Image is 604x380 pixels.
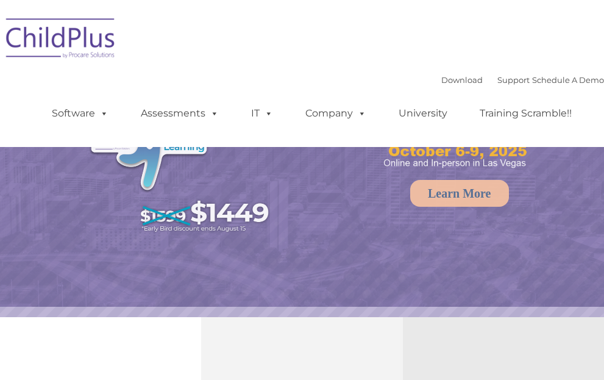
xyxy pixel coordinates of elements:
a: Learn More [410,180,509,207]
a: Software [40,101,121,126]
a: Training Scramble!! [467,101,584,126]
a: Download [441,75,483,85]
a: Schedule A Demo [532,75,604,85]
a: Company [293,101,378,126]
a: University [386,101,460,126]
a: IT [239,101,285,126]
font: | [441,75,604,85]
a: Assessments [129,101,231,126]
a: Support [497,75,530,85]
